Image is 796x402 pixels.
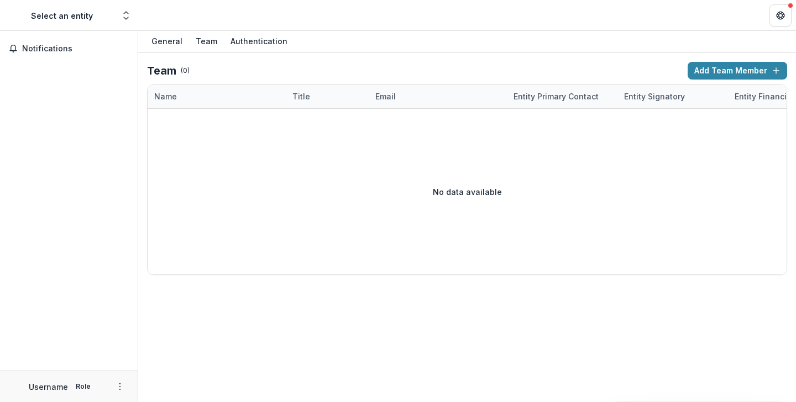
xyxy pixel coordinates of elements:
a: Authentication [226,31,292,52]
div: Title [286,84,369,108]
button: Notifications [4,40,133,57]
h2: Team [147,64,176,77]
p: Role [72,382,94,392]
div: Name [148,84,286,108]
button: Add Team Member [688,62,787,80]
a: General [147,31,187,52]
div: Entity Primary Contact [507,91,605,102]
div: Entity Primary Contact [507,84,617,108]
p: Username [29,381,68,393]
p: No data available [433,186,502,198]
button: Open entity switcher [118,4,134,27]
div: General [147,33,187,49]
div: Name [148,91,184,102]
div: Email [369,84,507,108]
div: Entity Signatory [617,84,728,108]
div: Email [369,91,402,102]
span: Notifications [22,44,129,54]
div: Authentication [226,33,292,49]
div: Select an entity [31,10,93,22]
div: Title [286,91,317,102]
div: Team [191,33,222,49]
div: Entity Signatory [617,91,692,102]
button: More [113,380,127,393]
button: Get Help [769,4,792,27]
a: Team [191,31,222,52]
p: ( 0 ) [181,66,190,76]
